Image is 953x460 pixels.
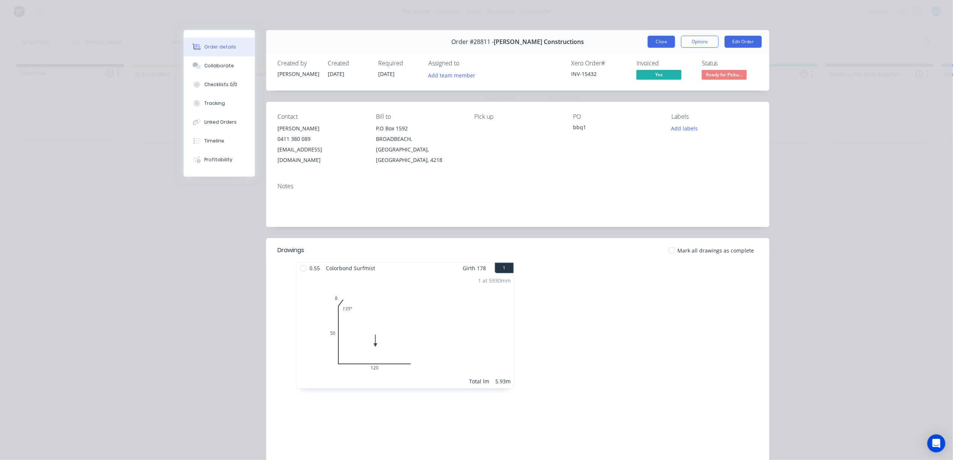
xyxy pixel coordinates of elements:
[378,60,419,67] div: Required
[571,70,627,78] div: INV-15432
[277,134,364,144] div: 0411 380 089
[277,144,364,165] div: [EMAIL_ADDRESS][DOMAIN_NAME]
[667,123,702,133] button: Add labels
[297,274,514,388] div: 0850120135º1 at 5930mmTotal lm5.93m
[205,44,237,50] div: Order details
[184,94,255,113] button: Tracking
[277,123,364,134] div: [PERSON_NAME]
[306,263,323,274] span: 0.55
[702,70,747,79] span: Ready for Picku...
[323,263,378,274] span: Colorbond Surfmist
[376,113,462,120] div: Bill to
[927,434,945,452] div: Open Intercom Messenger
[475,113,561,120] div: Pick up
[205,138,225,144] div: Timeline
[205,119,237,126] div: Linked Orders
[376,123,462,134] div: P.O Box 1592
[725,36,762,48] button: Edit Order
[184,56,255,75] button: Collaborate
[681,36,719,48] button: Options
[424,70,480,80] button: Add team member
[677,247,754,254] span: Mark all drawings as complete
[376,134,462,165] div: BROADBEACH, [GEOGRAPHIC_DATA], [GEOGRAPHIC_DATA], 4218
[573,113,659,120] div: PO
[328,60,369,67] div: Created
[184,132,255,150] button: Timeline
[469,377,489,385] div: Total lm
[495,263,514,273] button: 1
[463,263,486,274] span: Girth 178
[428,70,480,80] button: Add team member
[184,38,255,56] button: Order details
[702,60,758,67] div: Status
[378,70,395,77] span: [DATE]
[277,70,319,78] div: [PERSON_NAME]
[672,113,758,120] div: Labels
[328,70,344,77] span: [DATE]
[205,81,238,88] div: Checklists 0/0
[478,277,511,284] div: 1 at 5930mm
[636,60,693,67] div: Invoiced
[376,123,462,165] div: P.O Box 1592BROADBEACH, [GEOGRAPHIC_DATA], [GEOGRAPHIC_DATA], 4218
[571,60,627,67] div: Xero Order #
[573,123,659,134] div: bbq1
[184,113,255,132] button: Linked Orders
[184,150,255,169] button: Profitability
[702,70,747,81] button: Ready for Picku...
[205,100,225,107] div: Tracking
[184,75,255,94] button: Checklists 0/0
[428,60,504,67] div: Assigned to
[636,70,682,79] span: Yes
[495,377,511,385] div: 5.93m
[277,123,364,165] div: [PERSON_NAME]0411 380 089[EMAIL_ADDRESS][DOMAIN_NAME]
[277,60,319,67] div: Created by
[205,156,233,163] div: Profitability
[277,113,364,120] div: Contact
[648,36,675,48] button: Close
[494,38,584,45] span: [PERSON_NAME] Constructions
[277,183,758,190] div: Notes
[277,246,304,255] div: Drawings
[452,38,494,45] span: Order #28811 -
[205,62,234,69] div: Collaborate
